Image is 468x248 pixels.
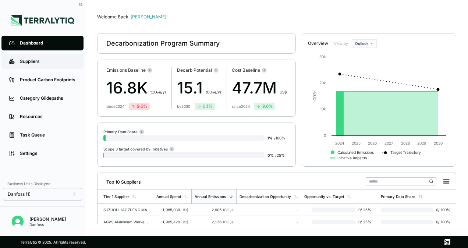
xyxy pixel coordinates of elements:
div: Scope 3 target covered by Initiatives [103,146,174,152]
div: Welcome Back, [97,14,456,20]
div: Resources [20,114,76,120]
div: 47.7M [232,76,287,100]
span: tCO e [223,220,234,224]
div: Decarb Potential [177,67,221,73]
text: 2026 [368,141,377,145]
div: 16.8K [106,76,166,100]
div: Category Glidepaths [20,95,76,101]
div: 2,136 [194,220,234,224]
div: - [240,208,298,212]
div: Product Carbon Footprints [20,77,76,83]
button: Outlook [352,39,377,47]
button: Open user button [9,213,26,230]
text: Initiative Impacts [337,156,367,160]
div: Overview [308,40,328,46]
div: Cost Baseline [232,67,287,73]
div: AGVS Aluminium Werke GmbH [103,220,150,224]
span: Outlook [355,41,368,46]
span: tCO e [223,208,234,212]
div: SUZHOU HAOZHENG MACHINERY [103,208,150,212]
span: [PERSON_NAME] [131,14,167,20]
span: US$ [280,90,287,94]
div: Top 10 Suppliers [100,176,141,185]
label: View by [334,41,349,46]
span: 0 / 25 % [355,208,375,212]
div: 9.6 % [131,103,148,109]
text: 10k [320,107,326,111]
div: 2,905 [194,208,234,212]
div: 1,905,420 [156,220,188,224]
div: Annual Emissions [195,194,226,199]
span: 0 / 100 % [433,220,451,224]
img: Logo [11,15,74,26]
text: 20k [319,81,326,85]
div: 0.1 % [197,103,213,109]
div: - [240,220,298,224]
span: / 100 % [274,136,285,140]
span: US$ [181,208,188,212]
text: 2027 [384,141,393,145]
div: 15.1 [177,76,221,100]
text: 0 [324,133,326,138]
text: Target Trajectory [390,150,421,155]
span: Danfoss (1) [8,191,31,197]
div: Danfoss [29,222,66,227]
sub: 2 [157,92,159,95]
span: ! [166,14,167,20]
sub: 2 [230,222,231,225]
div: Primary Data Share [103,129,144,134]
div: Primary Data Share [381,194,415,199]
div: by 2030 [177,104,190,109]
span: 1 % [267,136,273,140]
div: Settings [20,150,76,156]
text: 2025 [352,141,361,145]
div: Task Queue [20,132,76,138]
div: Annual Spend [156,194,181,199]
div: [PERSON_NAME] [29,216,66,222]
span: US$ [181,220,188,224]
text: 2024 [335,141,344,145]
text: 2029 [417,141,426,145]
div: 1,985,039 [156,208,188,212]
div: since 2024 [106,104,124,109]
div: 9.6 % [256,103,273,109]
img: Pratiksha Kulkarni [12,216,24,227]
text: 2030 [434,141,443,145]
div: Tier 1 Supplier [103,194,129,199]
div: since 2024 [232,104,250,109]
text: Calculated Emissions [337,150,374,155]
span: t CO e/yr [206,90,221,94]
text: tCO e [312,91,317,102]
div: Dashboard [20,40,76,46]
div: Business Units Displayed [3,179,82,188]
tspan: 2 [312,93,317,95]
div: Emissions Baseline [106,67,166,73]
text: 30k [319,54,326,59]
div: Decarbonization Program Summary [106,39,220,48]
sub: 2 [212,92,214,95]
span: 0 / 25 % [355,220,375,224]
span: 0 / 100 % [433,208,451,212]
div: Decarbonization Opportunity [240,194,291,199]
span: t CO e/yr [150,90,166,94]
div: Suppliers [20,59,76,64]
span: 0 % [267,153,274,157]
sub: 2 [230,209,231,213]
text: 2028 [401,141,410,145]
div: Opportunity vs. Target [304,194,344,199]
span: / 25 % [275,153,285,157]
